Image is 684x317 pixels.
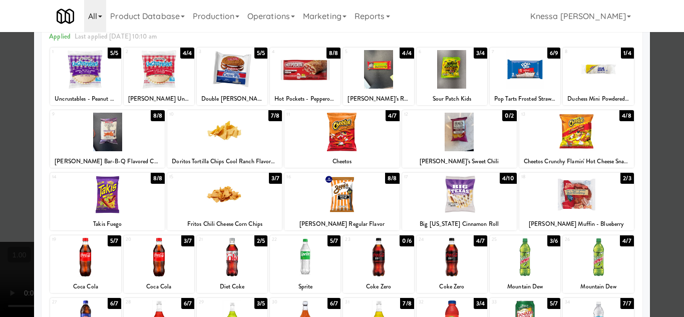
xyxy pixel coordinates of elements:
div: Mountain Dew [490,280,560,293]
div: 63/4Sour Patch Kids [417,48,487,105]
div: 34 [565,298,598,306]
div: 174/10Big [US_STATE] Cinnamon Roll [402,173,517,230]
div: [PERSON_NAME] Bar-B-Q Flavored Cheese Curls [52,155,163,168]
div: 54/4[PERSON_NAME]’s Red Hot Beef Burrito [343,48,414,105]
div: Mountain Dew [491,280,559,293]
div: 31 [345,298,379,306]
div: Coke Zero [418,280,486,293]
div: Doritos Tortilla Chips Cool Ranch Flavored 1 3/4 Oz [167,155,282,168]
div: [PERSON_NAME]’s Sweet Chili [404,155,515,168]
div: Coca Cola [52,280,119,293]
div: 30 [272,298,305,306]
div: 114/7Cheetos [284,110,399,168]
div: Cheetos Crunchy Flamin' Hot Cheese Snack [519,155,634,168]
div: 21 [199,235,232,244]
div: Double [PERSON_NAME] Oatmeal Creme Pie [197,93,267,105]
div: 27 [52,298,86,306]
div: 1 [52,48,86,56]
div: 18 [521,173,577,181]
div: 253/6Mountain Dew [490,235,560,293]
div: 134/8Cheetos Crunchy Flamin' Hot Cheese Snack [519,110,634,168]
div: Duchess Mini Powdered Sugar Donuts [564,93,632,105]
div: Takis Fuego [52,218,163,230]
div: 23 [345,235,379,244]
div: 225/7Sprite [270,235,340,293]
div: 5/5 [108,48,121,59]
div: Uncrustables - Peanut Butter & Grape Jelly [52,93,119,105]
div: 3/6 [547,235,560,246]
div: Hot Pockets - Pepperoni Pizza [270,93,340,105]
div: Mountain Dew [563,280,633,293]
div: 5/7 [108,235,121,246]
div: 24 [419,235,452,244]
span: Applied [49,32,71,41]
div: 5/5 [254,48,267,59]
div: 16 [286,173,342,181]
div: 6/7 [327,298,340,309]
div: 76/9Pop Tarts Frosted Strawberry [490,48,560,105]
div: 35/5Double [PERSON_NAME] Oatmeal Creme Pie [197,48,267,105]
div: 5/7 [547,298,560,309]
div: 4/7 [386,110,399,121]
div: 203/7Coca Cola [124,235,194,293]
div: 9 [52,110,108,119]
div: 6/7 [181,298,194,309]
div: [PERSON_NAME]’s Sweet Chili [402,155,517,168]
div: [PERSON_NAME] Regular Flavor [284,218,399,230]
div: 2/3 [620,173,633,184]
div: Sprite [271,280,339,293]
div: Takis Fuego [50,218,165,230]
div: 195/7Coca Cola [50,235,121,293]
div: 6 [419,48,452,56]
div: 22 [272,235,305,244]
div: 98/8[PERSON_NAME] Bar-B-Q Flavored Cheese Curls [50,110,165,168]
div: 2 [126,48,159,56]
div: 8/8 [151,110,165,121]
div: 33 [492,298,525,306]
div: 28 [126,298,159,306]
div: Coke Zero [417,280,487,293]
div: 29 [199,298,232,306]
div: 4/7 [474,235,487,246]
div: [PERSON_NAME] Regular Flavor [286,218,398,230]
div: 20 [126,235,159,244]
div: 0/6 [400,235,414,246]
div: 3/7 [181,235,194,246]
div: 4 [272,48,305,56]
div: 81/4Duchess Mini Powdered Sugar Donuts [563,48,633,105]
div: 8/8 [326,48,340,59]
div: [PERSON_NAME] Uncrustables, Peanut Butter & Strawberry Jelly Sandwich [125,93,193,105]
div: Sprite [270,280,340,293]
div: Mountain Dew [564,280,632,293]
div: 3/7 [269,173,282,184]
div: Sour Patch Kids [417,93,487,105]
div: 3/4 [474,298,487,309]
div: 12 [404,110,460,119]
div: Coke Zero [345,280,412,293]
div: 4/4 [400,48,414,59]
div: Pop Tarts Frosted Strawberry [490,93,560,105]
div: [PERSON_NAME] Uncrustables, Peanut Butter & Strawberry Jelly Sandwich [124,93,194,105]
div: Cheetos [286,155,398,168]
div: 8 [565,48,598,56]
div: Sour Patch Kids [418,93,486,105]
div: 3 [199,48,232,56]
div: [PERSON_NAME] Bar-B-Q Flavored Cheese Curls [50,155,165,168]
div: 120/2[PERSON_NAME]’s Sweet Chili [402,110,517,168]
div: Duchess Mini Powdered Sugar Donuts [563,93,633,105]
div: Hot Pockets - Pepperoni Pizza [271,93,339,105]
div: 182/3[PERSON_NAME] Muffin - Blueberry [519,173,634,230]
div: 5/7 [327,235,340,246]
div: 10 [169,110,225,119]
div: Big [US_STATE] Cinnamon Roll [402,218,517,230]
div: 17 [404,173,460,181]
div: Coke Zero [343,280,414,293]
div: 4/8 [619,110,633,121]
div: 244/7Coke Zero [417,235,487,293]
div: 4/10 [500,173,516,184]
div: Doritos Tortilla Chips Cool Ranch Flavored 1 3/4 Oz [169,155,280,168]
div: 264/7Mountain Dew [563,235,633,293]
div: 6/9 [547,48,560,59]
div: 8/8 [151,173,165,184]
div: 5 [345,48,379,56]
